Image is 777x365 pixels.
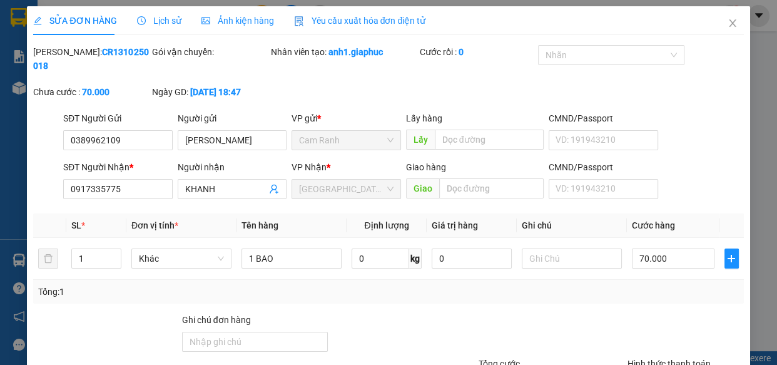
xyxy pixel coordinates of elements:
span: SỬA ĐƠN HÀNG [33,16,116,26]
li: (c) 2017 [105,59,172,75]
div: Nhân viên tạo: [271,45,417,59]
button: delete [38,249,58,269]
div: CMND/Passport [549,160,658,174]
div: SĐT Người Gửi [63,111,173,125]
div: [PERSON_NAME]: [33,45,150,73]
div: Người nhận [178,160,287,174]
button: Close [715,6,750,41]
span: close [728,18,738,28]
div: Tổng: 1 [38,285,301,299]
b: [DATE] 18:47 [190,87,241,97]
span: Khác [139,249,224,268]
span: Lấy [406,130,435,150]
span: Ảnh kiện hàng [201,16,274,26]
button: plus [724,249,739,269]
span: clock-circle [137,16,146,25]
span: Sài Gòn [299,180,394,198]
div: Cước rồi : [419,45,536,59]
span: kg [409,249,422,269]
div: SĐT Người Nhận [63,160,173,174]
span: user-add [269,184,279,194]
span: edit [33,16,42,25]
span: Định lượng [364,220,409,230]
b: [PERSON_NAME] - Gửi khách hàng [77,18,124,120]
span: Cước hàng [632,220,675,230]
input: Ghi chú đơn hàng [182,332,328,352]
div: VP gửi [292,111,401,125]
div: Người gửi [178,111,287,125]
img: icon [294,16,304,26]
th: Ghi chú [517,213,627,238]
label: Ghi chú đơn hàng [182,315,251,325]
span: Giao hàng [406,162,446,172]
span: Giao [406,178,439,198]
input: VD: Bàn, Ghế [241,249,342,269]
span: Cam Ranh [299,131,394,150]
span: Lấy hàng [406,113,442,123]
b: 70.000 [82,87,109,97]
div: Ngày GD: [152,85,268,99]
input: Dọc đường [435,130,544,150]
div: CMND/Passport [549,111,658,125]
input: Ghi Chú [522,249,622,269]
span: picture [201,16,210,25]
span: Giá trị hàng [432,220,478,230]
b: [PERSON_NAME] - [PERSON_NAME] [16,81,71,205]
span: VP Nhận [292,162,327,172]
span: Đơn vị tính [131,220,178,230]
b: 0 [458,47,463,57]
span: plus [725,254,738,264]
b: anh1.giaphuc [328,47,383,57]
img: logo.jpg [136,16,166,46]
span: Lịch sử [137,16,181,26]
span: Tên hàng [241,220,278,230]
input: Dọc đường [439,178,544,198]
b: [DOMAIN_NAME] [105,48,172,58]
div: Chưa cước : [33,85,150,99]
span: SL [71,220,81,230]
span: Yêu cầu xuất hóa đơn điện tử [294,16,426,26]
div: Gói vận chuyển: [152,45,268,59]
